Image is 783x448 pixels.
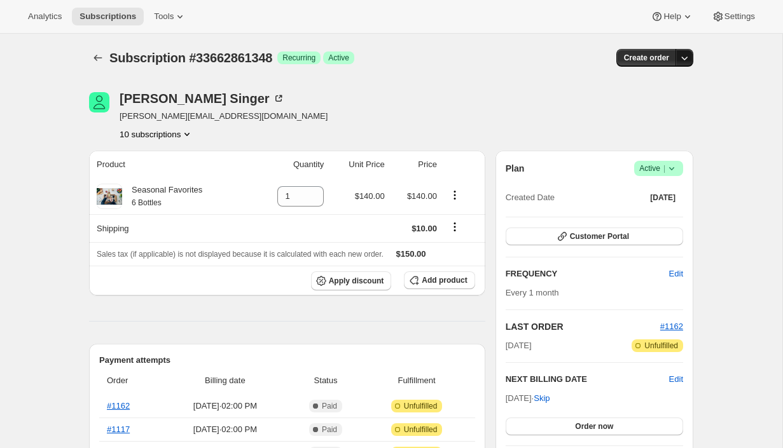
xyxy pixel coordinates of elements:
[643,8,701,25] button: Help
[20,8,69,25] button: Analytics
[253,151,328,179] th: Quantity
[328,151,388,179] th: Unit Price
[506,268,669,280] h2: FREQUENCY
[404,424,438,435] span: Unfulfilled
[89,92,109,112] span: Brian Singer
[669,268,683,280] span: Edit
[724,11,755,22] span: Settings
[534,392,550,405] span: Skip
[506,417,683,435] button: Order now
[89,214,253,242] th: Shipping
[366,374,467,387] span: Fulfillment
[506,162,525,175] h2: Plan
[644,341,678,351] span: Unfulfilled
[328,53,349,63] span: Active
[165,374,285,387] span: Billing date
[663,11,681,22] span: Help
[445,220,465,234] button: Shipping actions
[99,354,475,367] h2: Payment attempts
[624,53,669,63] span: Create order
[80,11,136,22] span: Subscriptions
[122,184,202,209] div: Seasonal Favorites
[506,393,550,403] span: [DATE] ·
[506,191,555,204] span: Created Date
[526,388,557,409] button: Skip
[165,400,285,412] span: [DATE] · 02:00 PM
[329,276,384,286] span: Apply discount
[506,320,660,333] h2: LAST ORDER
[120,92,285,105] div: [PERSON_NAME] Singer
[132,198,162,207] small: 6 Bottles
[506,288,559,297] span: Every 1 month
[389,151,441,179] th: Price
[445,188,465,202] button: Product actions
[642,189,683,207] button: [DATE]
[97,250,384,259] span: Sales tax (if applicable) is not displayed because it is calculated with each new order.
[89,49,107,67] button: Subscriptions
[404,271,475,289] button: Add product
[412,224,437,233] span: $10.00
[407,191,437,201] span: $140.00
[669,373,683,386] button: Edit
[322,424,337,435] span: Paid
[311,271,392,290] button: Apply discount
[99,367,161,395] th: Order
[109,51,272,65] span: Subscription #33662861348
[282,53,315,63] span: Recurring
[107,401,130,411] a: #1162
[650,193,676,203] span: [DATE]
[570,231,629,241] span: Customer Portal
[639,162,678,175] span: Active
[396,249,426,259] span: $150.00
[660,322,683,331] a: #1162
[107,424,130,434] a: #1117
[616,49,677,67] button: Create order
[120,110,328,123] span: [PERSON_NAME][EMAIL_ADDRESS][DOMAIN_NAME]
[293,374,359,387] span: Status
[663,163,665,173] span: |
[662,264,691,284] button: Edit
[575,421,613,431] span: Order now
[506,227,683,245] button: Customer Portal
[120,128,193,140] button: Product actions
[506,373,669,386] h2: NEXT BILLING DATE
[404,401,438,411] span: Unfulfilled
[89,151,253,179] th: Product
[154,11,174,22] span: Tools
[506,339,532,352] span: [DATE]
[422,275,467,285] span: Add product
[704,8,763,25] button: Settings
[355,191,385,201] span: $140.00
[28,11,62,22] span: Analytics
[165,423,285,436] span: [DATE] · 02:00 PM
[146,8,194,25] button: Tools
[72,8,144,25] button: Subscriptions
[322,401,337,411] span: Paid
[660,320,683,333] button: #1162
